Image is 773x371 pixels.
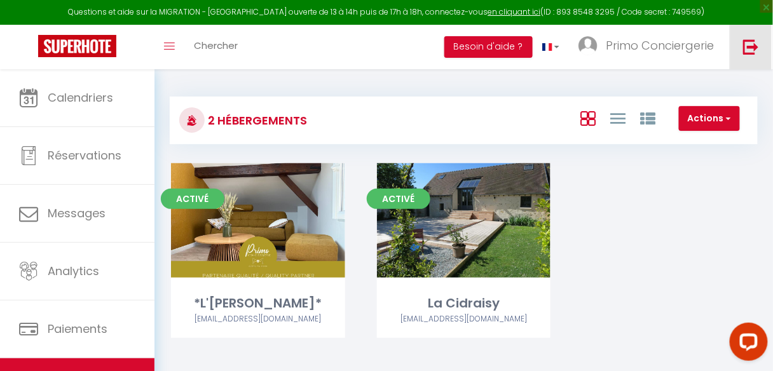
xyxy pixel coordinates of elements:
[171,313,345,325] div: Airbnb
[580,107,596,128] a: Vue en Box
[367,189,430,209] span: Activé
[679,106,740,132] button: Actions
[377,313,551,325] div: Airbnb
[48,205,106,221] span: Messages
[377,293,551,313] div: La Cidraisy
[38,35,116,57] img: Super Booking
[194,39,238,52] span: Chercher
[569,25,730,69] a: ... Primo Conciergerie
[48,90,113,105] span: Calendriers
[205,106,307,135] h3: 2 Hébergements
[425,208,502,233] a: Editer
[444,36,533,58] button: Besoin d'aide ?
[184,25,247,69] a: Chercher
[640,107,655,128] a: Vue par Groupe
[488,6,541,17] a: en cliquant ici
[48,147,121,163] span: Réservations
[606,37,714,53] span: Primo Conciergerie
[610,107,626,128] a: Vue en Liste
[171,293,345,313] div: *L'[PERSON_NAME]*
[48,263,99,279] span: Analytics
[48,321,107,337] span: Paiements
[578,36,598,55] img: ...
[220,208,296,233] a: Editer
[161,189,224,209] span: Activé
[743,39,759,55] img: logout
[720,318,773,371] iframe: LiveChat chat widget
